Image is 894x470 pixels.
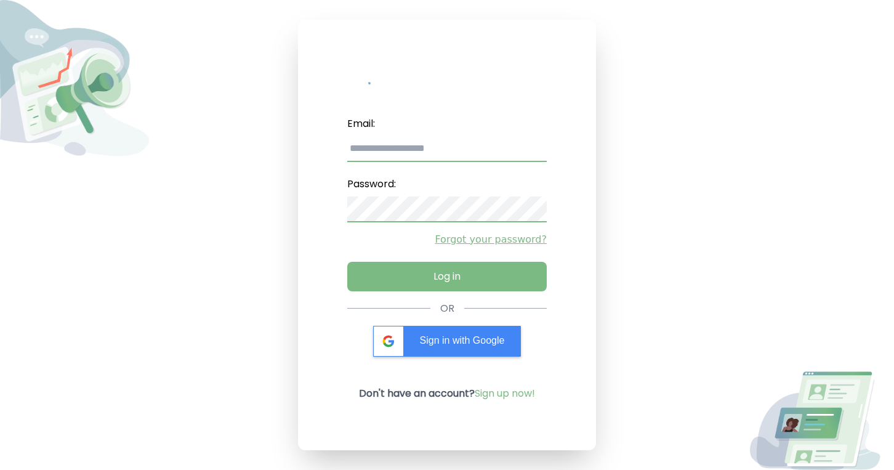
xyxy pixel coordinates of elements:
a: Forgot your password? [347,232,547,247]
a: Sign up now! [475,386,535,400]
button: Log in [347,262,547,291]
p: Don't have an account? [359,386,535,401]
img: My Influency [368,69,526,91]
img: Login Image2 [745,371,894,470]
div: OR [440,301,454,316]
div: Sign in with Google [373,326,521,357]
label: Email: [347,111,547,136]
label: Password: [347,172,547,197]
span: Sign in with Google [420,335,505,346]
